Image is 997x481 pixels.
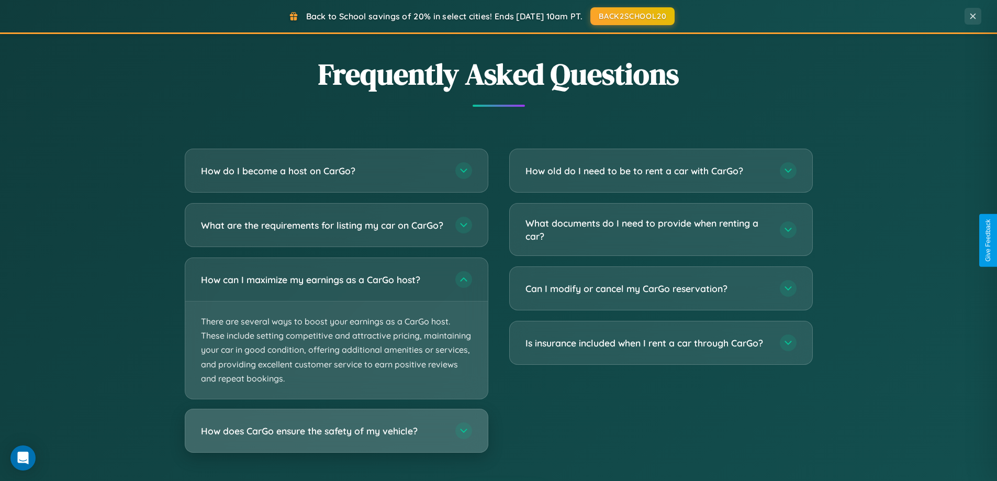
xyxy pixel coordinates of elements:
[201,273,445,286] h3: How can I maximize my earnings as a CarGo host?
[201,424,445,438] h3: How does CarGo ensure the safety of my vehicle?
[590,7,675,25] button: BACK2SCHOOL20
[185,54,813,94] h2: Frequently Asked Questions
[10,445,36,471] div: Open Intercom Messenger
[984,219,992,262] div: Give Feedback
[306,11,582,21] span: Back to School savings of 20% in select cities! Ends [DATE] 10am PT.
[525,164,769,177] h3: How old do I need to be to rent a car with CarGo?
[185,301,488,399] p: There are several ways to boost your earnings as a CarGo host. These include setting competitive ...
[525,282,769,295] h3: Can I modify or cancel my CarGo reservation?
[525,217,769,242] h3: What documents do I need to provide when renting a car?
[525,337,769,350] h3: Is insurance included when I rent a car through CarGo?
[201,164,445,177] h3: How do I become a host on CarGo?
[201,219,445,232] h3: What are the requirements for listing my car on CarGo?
